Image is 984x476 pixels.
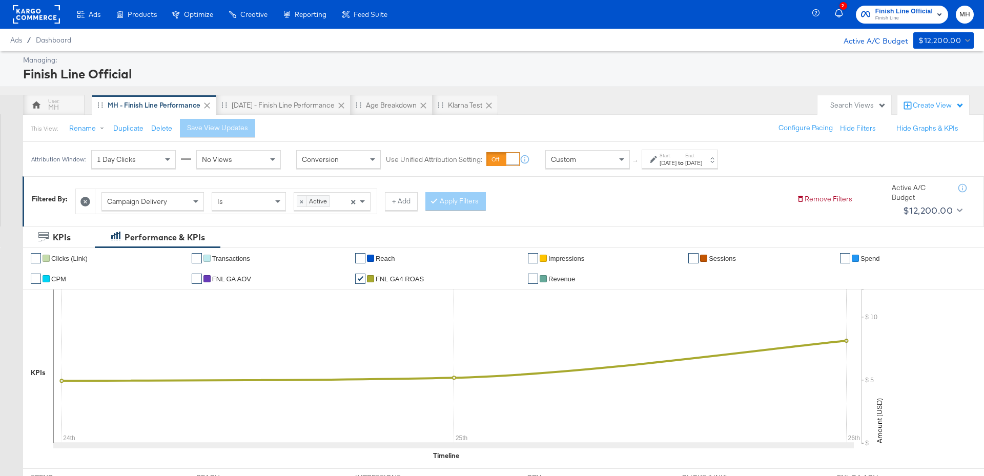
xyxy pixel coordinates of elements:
[660,159,676,167] div: [DATE]
[840,123,876,133] button: Hide Filters
[840,253,850,263] a: ✔
[956,6,974,24] button: MH
[22,36,36,44] span: /
[202,155,232,164] span: No Views
[89,10,100,18] span: Ads
[875,6,933,17] span: Finish Line Official
[221,102,227,108] div: Drag to reorder tab
[913,100,964,111] div: Create View
[960,9,970,20] span: MH
[448,100,482,110] div: Klarna Test
[875,14,933,23] span: Finish Line
[796,194,852,204] button: Remove Filters
[97,102,103,108] div: Drag to reorder tab
[528,274,538,284] a: ✔
[631,159,641,163] span: ↑
[295,10,326,18] span: Reporting
[192,253,202,263] a: ✔
[31,253,41,263] a: ✔
[128,10,157,18] span: Products
[31,125,58,133] div: This View:
[32,194,68,204] div: Filtered By:
[830,100,886,110] div: Search Views
[192,274,202,284] a: ✔
[97,155,136,164] span: 1 Day Clicks
[125,232,205,243] div: Performance & KPIs
[688,253,699,263] a: ✔
[51,255,88,262] span: Clicks (Link)
[839,2,847,10] div: 2
[31,274,41,284] a: ✔
[875,398,884,443] text: Amount (USD)
[548,255,584,262] span: Impressions
[23,65,971,82] div: Finish Line Official
[36,36,71,44] a: Dashboard
[31,368,46,378] div: KPIs
[354,10,387,18] span: Feed Suite
[10,36,22,44] span: Ads
[860,255,880,262] span: Spend
[212,255,250,262] span: Transactions
[23,55,971,65] div: Managing:
[551,155,576,164] span: Custom
[433,451,459,461] div: Timeline
[297,196,306,206] span: ×
[108,100,200,110] div: MH - Finish Line Performance
[306,196,330,206] span: Active
[184,10,213,18] span: Optimize
[51,275,66,283] span: CPM
[217,197,223,206] span: Is
[438,102,443,108] div: Drag to reorder tab
[903,203,953,218] div: $12,200.00
[355,274,365,284] a: ✔
[676,159,685,167] strong: to
[913,32,974,49] button: $12,200.00
[107,197,167,206] span: Campaign Delivery
[685,159,702,167] div: [DATE]
[918,34,961,47] div: $12,200.00
[660,152,676,159] label: Start:
[366,100,417,110] div: Age Breakdown
[151,123,172,133] button: Delete
[376,255,395,262] span: Reach
[351,196,356,205] span: ×
[771,119,840,137] button: Configure Pacing
[892,183,948,202] div: Active A/C Budget
[31,156,86,163] div: Attribution Window:
[348,193,357,210] span: Clear all
[685,152,702,159] label: End:
[528,253,538,263] a: ✔
[240,10,268,18] span: Creative
[548,275,575,283] span: Revenue
[53,232,71,243] div: KPIs
[48,102,59,112] div: MH
[355,253,365,263] a: ✔
[212,275,251,283] span: FNL GA AOV
[899,202,965,219] button: $12,200.00
[709,255,736,262] span: Sessions
[113,123,143,133] button: Duplicate
[856,6,948,24] button: Finish Line OfficialFinish Line
[385,192,418,211] button: + Add
[376,275,424,283] span: FNL GA4 ROAS
[356,102,361,108] div: Drag to reorder tab
[833,32,908,48] div: Active A/C Budget
[386,155,482,164] label: Use Unified Attribution Setting:
[62,119,115,138] button: Rename
[302,155,339,164] span: Conversion
[896,123,958,133] button: Hide Graphs & KPIs
[232,100,335,110] div: [DATE] - Finish Line Performance
[833,5,851,25] button: 2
